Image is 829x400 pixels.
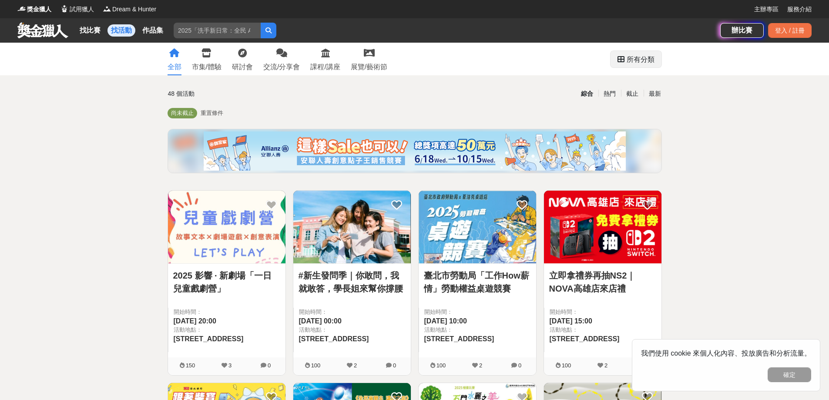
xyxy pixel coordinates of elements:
[436,362,446,369] span: 100
[299,326,406,334] span: 活動地點：
[419,191,536,263] img: Cover Image
[351,43,387,75] a: 展覽/藝術節
[168,191,285,264] a: Cover Image
[424,317,467,325] span: [DATE] 10:00
[17,4,26,13] img: Logo
[644,86,666,101] div: 最新
[232,62,253,72] div: 研討會
[424,308,531,316] span: 開始時間：
[544,191,661,264] a: Cover Image
[103,5,156,14] a: LogoDream & Hunter
[550,335,620,343] span: [STREET_ADDRESS]
[754,5,779,14] a: 主辦專區
[549,269,656,295] a: 立即拿禮券再抽NS2｜NOVA高雄店來店禮
[268,362,271,369] span: 0
[171,110,194,116] span: 尚未截止
[351,62,387,72] div: 展覽/藝術節
[60,5,94,14] a: Logo試用獵人
[604,362,607,369] span: 2
[192,62,222,72] div: 市集/體驗
[228,362,232,369] span: 3
[192,43,222,75] a: 市集/體驗
[598,86,621,101] div: 熱門
[186,362,195,369] span: 150
[299,308,406,316] span: 開始時間：
[787,5,812,14] a: 服務介紹
[70,5,94,14] span: 試用獵人
[479,362,482,369] span: 2
[139,24,167,37] a: 作品集
[299,317,342,325] span: [DATE] 00:00
[424,326,531,334] span: 活動地點：
[310,62,340,72] div: 課程/講座
[174,326,280,334] span: 活動地點：
[768,367,811,382] button: 確定
[518,362,521,369] span: 0
[173,269,280,295] a: 2025 影響 · 新劇場「一日兒童戲劇營」
[550,326,656,334] span: 活動地點：
[621,86,644,101] div: 截止
[201,110,223,116] span: 重置條件
[174,308,280,316] span: 開始時間：
[354,362,357,369] span: 2
[550,317,592,325] span: [DATE] 15:00
[299,335,369,343] span: [STREET_ADDRESS]
[393,362,396,369] span: 0
[174,317,216,325] span: [DATE] 20:00
[168,62,181,72] div: 全部
[263,62,300,72] div: 交流/分享會
[76,24,104,37] a: 找比賽
[550,308,656,316] span: 開始時間：
[107,24,135,37] a: 找活動
[168,43,181,75] a: 全部
[424,269,531,295] a: 臺北市勞動局「工作How薪情」勞動權益桌遊競賽
[562,362,571,369] span: 100
[60,4,69,13] img: Logo
[232,43,253,75] a: 研討會
[17,5,51,14] a: Logo獎金獵人
[174,23,261,38] input: 2025「洗手新日常：全民 ALL IN」洗手歌全台徵選
[310,43,340,75] a: 課程/講座
[103,4,111,13] img: Logo
[168,191,285,263] img: Cover Image
[293,191,411,264] a: Cover Image
[311,362,321,369] span: 100
[544,191,661,263] img: Cover Image
[419,191,536,264] a: Cover Image
[768,23,812,38] div: 登入 / 註冊
[168,86,332,101] div: 48 個活動
[293,191,411,263] img: Cover Image
[27,5,51,14] span: 獎金獵人
[424,335,494,343] span: [STREET_ADDRESS]
[299,269,406,295] a: #新生發問季｜你敢問，我就敢答，學長姐來幫你撐腰
[174,335,244,343] span: [STREET_ADDRESS]
[627,51,654,68] div: 所有分類
[204,131,626,171] img: cf4fb443-4ad2-4338-9fa3-b46b0bf5d316.png
[641,350,811,357] span: 我們使用 cookie 來個人化內容、投放廣告和分析流量。
[720,23,764,38] a: 辦比賽
[576,86,598,101] div: 綜合
[263,43,300,75] a: 交流/分享會
[112,5,156,14] span: Dream & Hunter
